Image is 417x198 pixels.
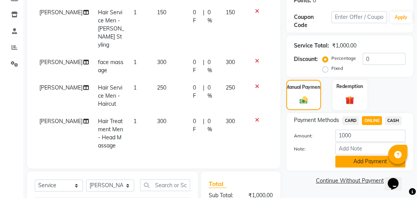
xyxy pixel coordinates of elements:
div: Service Total: [294,42,329,50]
span: [PERSON_NAME] [39,59,83,66]
span: 250 [157,84,166,91]
input: Enter Offer / Coupon Code [331,11,387,23]
span: [PERSON_NAME] [39,9,83,16]
img: _cash.svg [297,95,310,105]
span: 0 F [192,8,200,25]
span: 150 [157,9,166,16]
div: Coupon Code [294,13,331,29]
label: Fixed [331,65,343,72]
span: 250 [226,84,235,91]
span: Hair Treatment Men - Head Massage [98,118,123,149]
span: 0 % [208,117,216,134]
a: Continue Without Payment [288,177,412,185]
span: Hair Service Men - [PERSON_NAME] Styling [98,9,124,48]
span: 0 % [208,58,216,74]
span: [PERSON_NAME] [39,118,83,125]
span: Payment Methods [294,116,339,124]
iframe: chat widget [385,167,409,190]
span: 300 [157,59,166,66]
button: Apply [390,12,412,23]
span: 1 [133,84,137,91]
span: | [203,58,204,74]
span: | [203,8,204,25]
label: Redemption [336,83,363,90]
span: ONLINE [362,116,382,125]
span: [PERSON_NAME] [39,84,83,91]
div: ₹1,000.00 [332,42,356,50]
span: 300 [226,59,235,66]
span: 1 [133,9,137,16]
span: | [203,84,204,100]
span: 1 [133,59,137,66]
span: 0 F [192,84,200,100]
span: 0 % [208,8,216,25]
button: Add Payment [335,156,405,168]
input: Search or Scan [140,179,190,191]
span: 300 [157,118,166,125]
input: Amount [335,130,405,142]
span: face massage [98,59,123,74]
label: Note: [288,146,329,152]
input: Add Note [335,142,405,154]
span: Total [209,180,226,188]
span: CARD [342,116,359,125]
span: Hair Service Men - Haircut [98,84,122,107]
label: Percentage [331,55,356,62]
span: 150 [226,9,235,16]
span: 300 [226,118,235,125]
div: Discount: [294,55,318,63]
img: _gift.svg [343,95,357,105]
span: 0 F [192,58,200,74]
span: | [203,117,204,134]
span: 0 % [208,84,216,100]
span: 1 [133,118,137,125]
span: CASH [385,116,402,125]
span: 0 F [192,117,200,134]
label: Manual Payment [285,84,322,91]
label: Amount: [288,132,329,139]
